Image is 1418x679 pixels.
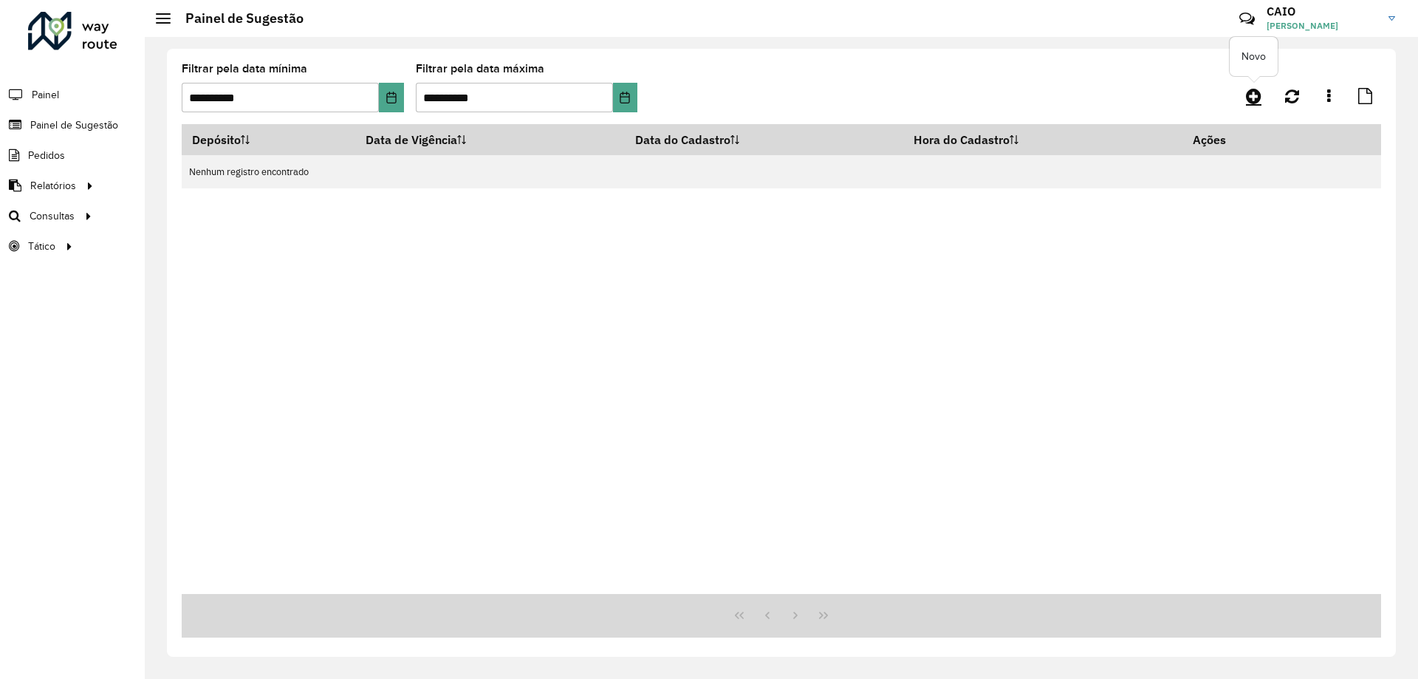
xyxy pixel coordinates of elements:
[1267,19,1377,33] span: [PERSON_NAME]
[613,83,637,112] button: Choose Date
[182,155,1381,188] td: Nenhum registro encontrado
[28,239,55,254] span: Tático
[626,124,903,155] th: Data do Cadastro
[1267,4,1377,18] h3: CAIO
[379,83,403,112] button: Choose Date
[1182,124,1271,155] th: Ações
[416,60,544,78] label: Filtrar pela data máxima
[356,124,626,155] th: Data de Vigência
[903,124,1183,155] th: Hora do Cadastro
[1230,37,1278,76] div: Novo
[30,178,76,194] span: Relatórios
[182,60,307,78] label: Filtrar pela data mínima
[1231,3,1263,35] a: Contato Rápido
[32,87,59,103] span: Painel
[182,124,356,155] th: Depósito
[171,10,304,27] h2: Painel de Sugestão
[30,208,75,224] span: Consultas
[28,148,65,163] span: Pedidos
[30,117,118,133] span: Painel de Sugestão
